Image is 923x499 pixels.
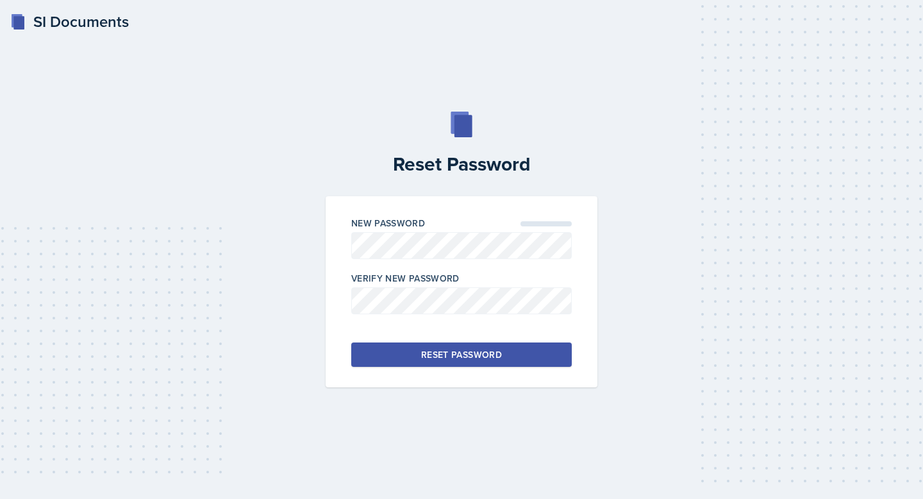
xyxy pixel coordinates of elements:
[351,272,460,285] label: Verify New Password
[351,343,572,367] button: Reset Password
[10,10,129,33] a: SI Documents
[318,153,605,176] h2: Reset Password
[421,348,502,361] div: Reset Password
[351,217,425,230] label: New Password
